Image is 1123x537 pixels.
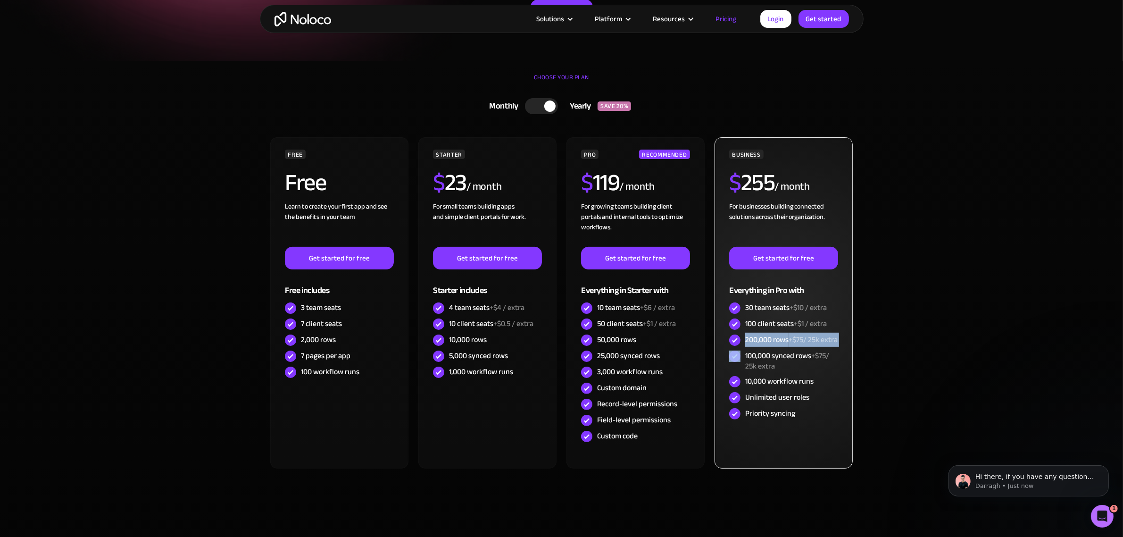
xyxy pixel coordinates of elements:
div: Record-level permissions [597,399,677,409]
div: For businesses building connected solutions across their organization. ‍ [729,201,838,247]
div: 7 client seats [301,319,342,329]
div: Field-level permissions [597,415,671,425]
div: Platform [595,13,623,25]
span: +$1 / extra [643,317,676,331]
div: 50 client seats [597,319,676,329]
div: 2,000 rows [301,335,336,345]
div: 100,000 synced rows [745,351,838,371]
div: Solutions [525,13,583,25]
h2: 23 [433,171,466,194]
div: For small teams building apps and simple client portals for work. ‍ [433,201,541,247]
h2: Free [285,171,326,194]
div: 1,000 workflow runs [449,367,513,377]
div: Monthly [478,99,525,113]
div: Platform [583,13,641,25]
div: 4 team seats [449,302,524,313]
a: home [275,12,331,26]
a: Get started for free [285,247,393,269]
div: / month [466,179,502,194]
span: +$1 / extra [794,317,827,331]
div: Everything in Starter with [581,269,690,300]
div: Everything in Pro with [729,269,838,300]
span: $ [581,160,593,205]
div: 3 team seats [301,302,341,313]
div: Starter includes [433,269,541,300]
div: 200,000 rows [745,335,838,345]
div: Custom domain [597,383,647,393]
a: Get started [799,10,849,28]
div: Free includes [285,269,393,300]
span: +$75/ 25k extra [789,333,838,347]
div: 100 client seats [745,319,827,329]
div: Learn to create your first app and see the benefits in your team ‍ [285,201,393,247]
div: Resources [641,13,704,25]
div: 50,000 rows [597,335,636,345]
div: 5,000 synced rows [449,351,508,361]
span: +$75/ 25k extra [745,349,829,373]
span: +$4 / extra [490,301,524,315]
h2: 119 [581,171,619,194]
div: / month [774,179,810,194]
div: 10,000 workflow runs [745,376,814,386]
div: RECOMMENDED [639,150,690,159]
div: Custom code [597,431,638,441]
div: Resources [653,13,685,25]
div: Solutions [537,13,565,25]
a: Get started for free [729,247,838,269]
iframe: Intercom notifications message [934,445,1123,512]
div: 3,000 workflow runs [597,367,663,377]
a: Get started for free [581,247,690,269]
div: 30 team seats [745,302,827,313]
div: Priority syncing [745,408,795,419]
div: 10 client seats [449,319,533,329]
div: Unlimited user roles [745,392,809,403]
a: Pricing [704,13,749,25]
div: 10,000 rows [449,335,487,345]
h2: 255 [729,171,774,194]
a: Login [760,10,791,28]
div: FREE [285,150,306,159]
span: 1 [1110,505,1118,512]
a: Get started for free [433,247,541,269]
div: 7 pages per app [301,351,350,361]
iframe: Intercom live chat [1091,505,1114,528]
div: 10 team seats [597,302,675,313]
div: SAVE 20% [598,101,631,111]
div: 25,000 synced rows [597,351,660,361]
div: CHOOSE YOUR PLAN [269,70,854,94]
div: Yearly [558,99,598,113]
span: $ [433,160,445,205]
span: $ [729,160,741,205]
span: +$0.5 / extra [493,317,533,331]
div: PRO [581,150,599,159]
div: STARTER [433,150,465,159]
div: / month [619,179,655,194]
div: 100 workflow runs [301,367,359,377]
div: For growing teams building client portals and internal tools to optimize workflows. [581,201,690,247]
div: BUSINESS [729,150,763,159]
span: +$6 / extra [640,301,675,315]
span: +$10 / extra [790,301,827,315]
